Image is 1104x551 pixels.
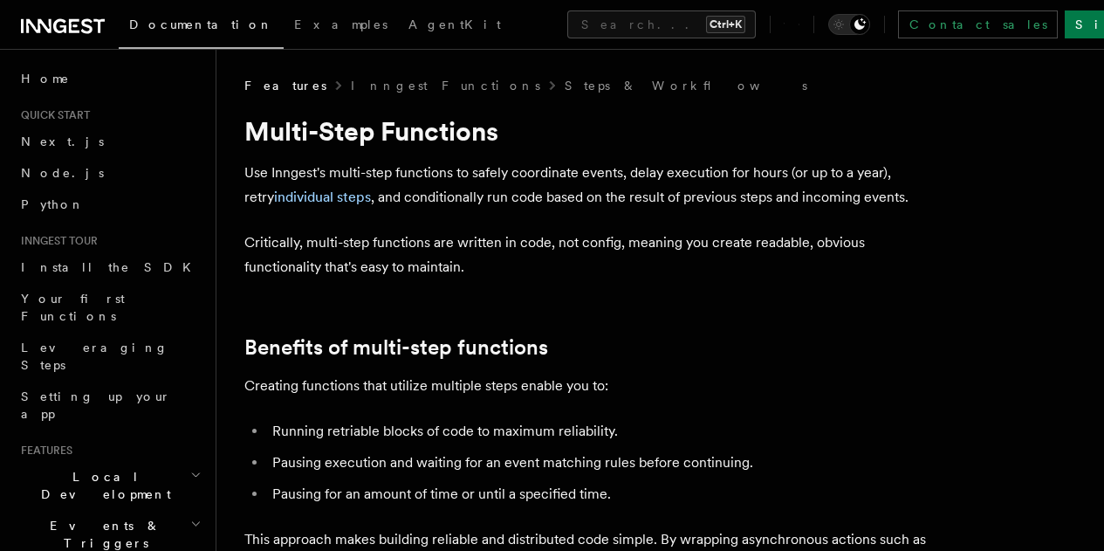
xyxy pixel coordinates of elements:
[119,5,284,49] a: Documentation
[294,17,387,31] span: Examples
[14,126,205,157] a: Next.js
[267,482,943,506] li: Pausing for an amount of time or until a specified time.
[244,335,548,360] a: Benefits of multi-step functions
[14,251,205,283] a: Install the SDK
[129,17,273,31] span: Documentation
[21,134,104,148] span: Next.js
[21,166,104,180] span: Node.js
[14,63,205,94] a: Home
[14,381,205,430] a: Setting up your app
[267,451,943,475] li: Pausing execution and waiting for an event matching rules before continuing.
[21,341,168,372] span: Leveraging Steps
[244,161,943,210] p: Use Inngest's multi-step functions to safely coordinate events, delay execution for hours (or up ...
[244,77,326,94] span: Features
[14,157,205,189] a: Node.js
[244,374,943,398] p: Creating functions that utilize multiple steps enable you to:
[274,189,371,205] a: individual steps
[398,5,511,47] a: AgentKit
[565,77,807,94] a: Steps & Workflows
[21,292,125,323] span: Your first Functions
[14,189,205,220] a: Python
[408,17,501,31] span: AgentKit
[21,260,202,274] span: Install the SDK
[14,332,205,381] a: Leveraging Steps
[14,468,190,503] span: Local Development
[284,5,398,47] a: Examples
[244,115,943,147] h1: Multi-Step Functions
[898,10,1058,38] a: Contact sales
[14,234,98,248] span: Inngest tour
[828,14,870,35] button: Toggle dark mode
[267,419,943,444] li: Running retriable blocks of code to maximum reliability.
[14,461,205,510] button: Local Development
[14,283,205,332] a: Your first Functions
[21,389,171,421] span: Setting up your app
[21,70,70,87] span: Home
[706,16,745,33] kbd: Ctrl+K
[351,77,540,94] a: Inngest Functions
[14,444,72,458] span: Features
[21,197,85,211] span: Python
[244,231,943,279] p: Critically, multi-step functions are written in code, not config, meaning you create readable, ob...
[14,108,90,122] span: Quick start
[567,10,756,38] button: Search...Ctrl+K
